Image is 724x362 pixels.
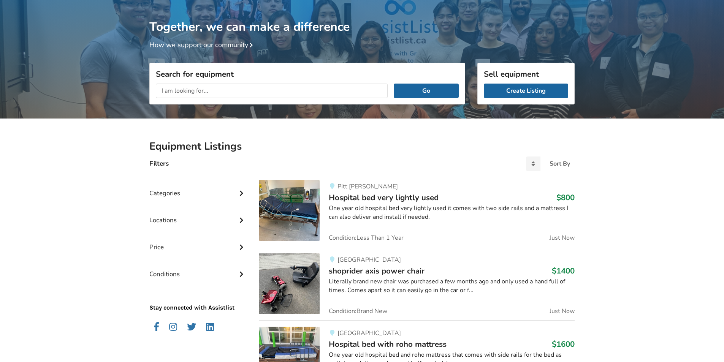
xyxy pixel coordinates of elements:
div: Categories [149,174,247,201]
h3: $1600 [552,339,575,349]
span: Pitt [PERSON_NAME] [337,182,398,191]
a: How we support our community [149,40,256,49]
span: Just Now [550,235,575,241]
div: One year old hospital bed very lightly used it comes with two side rails and a mattress I can als... [329,204,575,221]
img: mobility-shoprider axis power chair [259,253,320,314]
img: bedroom equipment-hospital bed very lightly used [259,180,320,241]
span: [GEOGRAPHIC_DATA] [337,329,401,337]
h3: $1400 [552,266,575,276]
a: bedroom equipment-hospital bed very lightly usedPitt [PERSON_NAME]Hospital bed very lightly used$... [259,180,575,247]
span: Condition: Brand New [329,308,387,314]
a: Create Listing [484,84,568,98]
div: Literally brand new chair was purchased a few months ago and only used a hand full of times. Come... [329,277,575,295]
h3: $800 [556,193,575,202]
div: Sort By [550,161,570,167]
span: Hospital bed with roho mattress [329,339,447,349]
h4: Filters [149,159,169,168]
p: Stay connected with Assistlist [149,282,247,312]
a: mobility-shoprider axis power chair [GEOGRAPHIC_DATA]shoprider axis power chair$1400Literally bra... [259,247,575,320]
span: Hospital bed very lightly used [329,192,439,203]
div: Price [149,228,247,255]
button: Go [394,84,459,98]
div: Conditions [149,255,247,282]
div: Locations [149,201,247,228]
span: Condition: Less Than 1 Year [329,235,404,241]
input: I am looking for... [156,84,388,98]
h3: Sell equipment [484,69,568,79]
span: [GEOGRAPHIC_DATA] [337,256,401,264]
h2: Equipment Listings [149,140,575,153]
h3: Search for equipment [156,69,459,79]
span: shoprider axis power chair [329,266,425,276]
span: Just Now [550,308,575,314]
